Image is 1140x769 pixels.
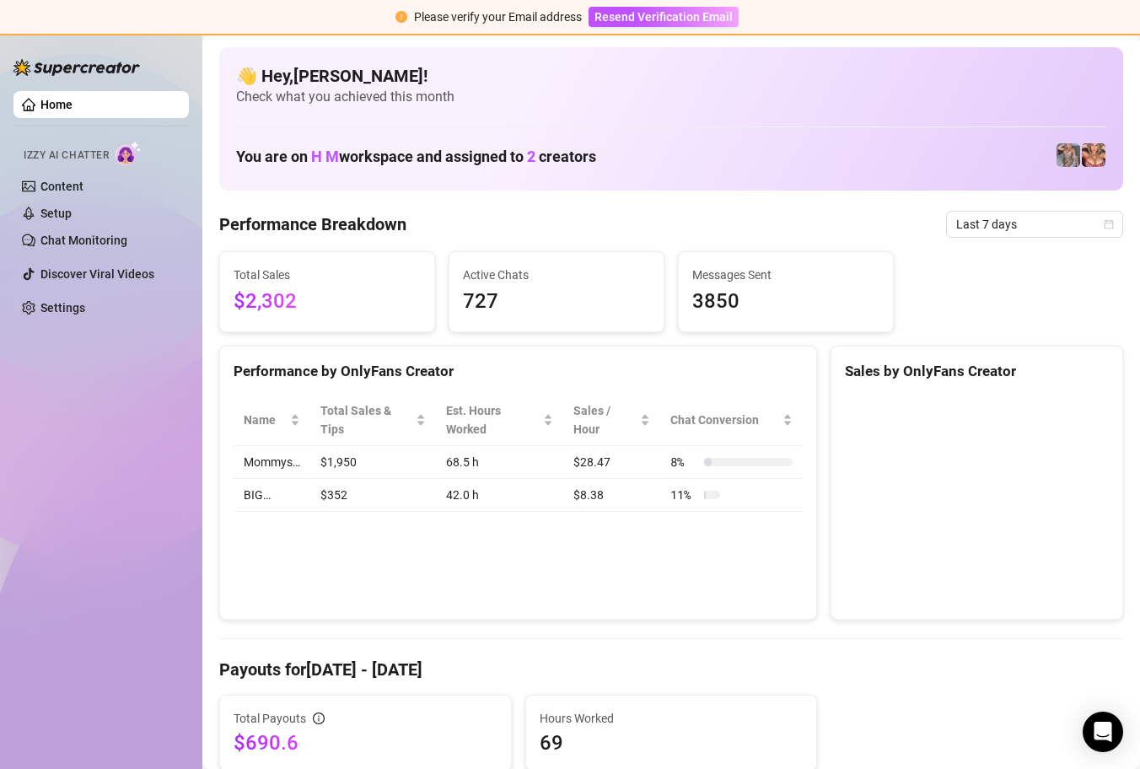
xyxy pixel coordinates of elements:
[692,266,879,284] span: Messages Sent
[13,59,140,76] img: logo-BBDzfeDw.svg
[670,453,697,471] span: 8 %
[956,212,1113,237] span: Last 7 days
[414,8,582,26] div: Please verify your Email address
[563,479,660,512] td: $8.38
[320,401,412,438] span: Total Sales & Tips
[40,234,127,247] a: Chat Monitoring
[1083,712,1123,752] div: Open Intercom Messenger
[540,709,804,728] span: Hours Worked
[395,11,407,23] span: exclamation-circle
[446,401,540,438] div: Est. Hours Worked
[463,286,650,318] span: 727
[1082,143,1105,167] img: pennylondon
[310,395,436,446] th: Total Sales & Tips
[311,148,339,165] span: H M
[234,266,421,284] span: Total Sales
[670,411,779,429] span: Chat Conversion
[563,446,660,479] td: $28.47
[692,286,879,318] span: 3850
[244,411,287,429] span: Name
[540,729,804,756] span: 69
[219,212,406,236] h4: Performance Breakdown
[594,10,733,24] span: Resend Verification Email
[1104,219,1114,229] span: calendar
[436,446,563,479] td: 68.5 h
[40,267,154,281] a: Discover Viral Videos
[313,713,325,724] span: info-circle
[40,180,83,193] a: Content
[463,266,650,284] span: Active Chats
[40,301,85,315] a: Settings
[234,395,310,446] th: Name
[527,148,535,165] span: 2
[236,88,1106,106] span: Check what you achieved this month
[116,141,142,165] img: AI Chatter
[1057,143,1080,167] img: pennylondonvip
[660,395,803,446] th: Chat Conversion
[563,395,660,446] th: Sales / Hour
[234,446,310,479] td: Mommys…
[845,360,1109,383] div: Sales by OnlyFans Creator
[310,479,436,512] td: $352
[40,207,72,220] a: Setup
[234,360,803,383] div: Performance by OnlyFans Creator
[236,148,596,166] h1: You are on workspace and assigned to creators
[234,709,306,728] span: Total Payouts
[436,479,563,512] td: 42.0 h
[234,286,421,318] span: $2,302
[236,64,1106,88] h4: 👋 Hey, [PERSON_NAME] !
[670,486,697,504] span: 11 %
[234,479,310,512] td: BIG…
[573,401,637,438] span: Sales / Hour
[589,7,739,27] button: Resend Verification Email
[234,729,497,756] span: $690.6
[219,658,1123,681] h4: Payouts for [DATE] - [DATE]
[310,446,436,479] td: $1,950
[24,148,109,164] span: Izzy AI Chatter
[40,98,73,111] a: Home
